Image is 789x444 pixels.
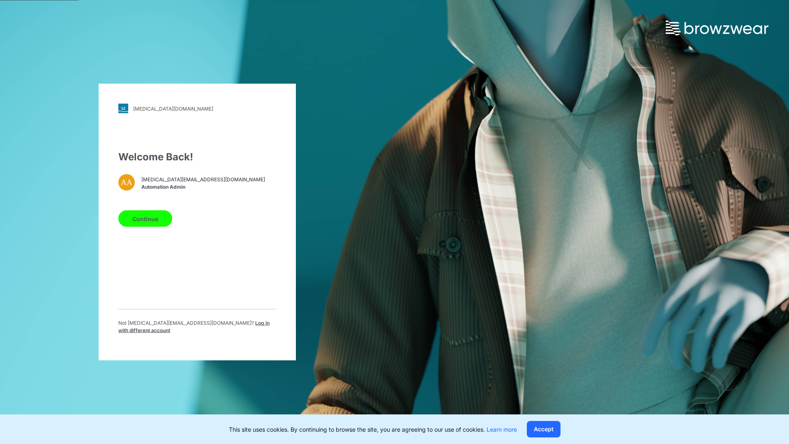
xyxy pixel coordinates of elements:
img: browzwear-logo.73288ffb.svg [666,21,768,35]
button: Continue [118,210,172,227]
div: [MEDICAL_DATA][DOMAIN_NAME] [133,105,213,111]
a: Learn more [487,426,517,433]
button: Accept [527,421,561,437]
a: [MEDICAL_DATA][DOMAIN_NAME] [118,104,276,113]
div: AA [118,174,135,191]
span: [MEDICAL_DATA][EMAIL_ADDRESS][DOMAIN_NAME] [141,176,265,183]
img: svg+xml;base64,PHN2ZyB3aWR0aD0iMjgiIGhlaWdodD0iMjgiIHZpZXdCb3g9IjAgMCAyOCAyOCIgZmlsbD0ibm9uZSIgeG... [118,104,128,113]
span: Automation Admin [141,183,265,190]
p: This site uses cookies. By continuing to browse the site, you are agreeing to our use of cookies. [229,425,517,434]
div: Welcome Back! [118,150,276,164]
p: Not [MEDICAL_DATA][EMAIL_ADDRESS][DOMAIN_NAME] ? [118,319,276,334]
